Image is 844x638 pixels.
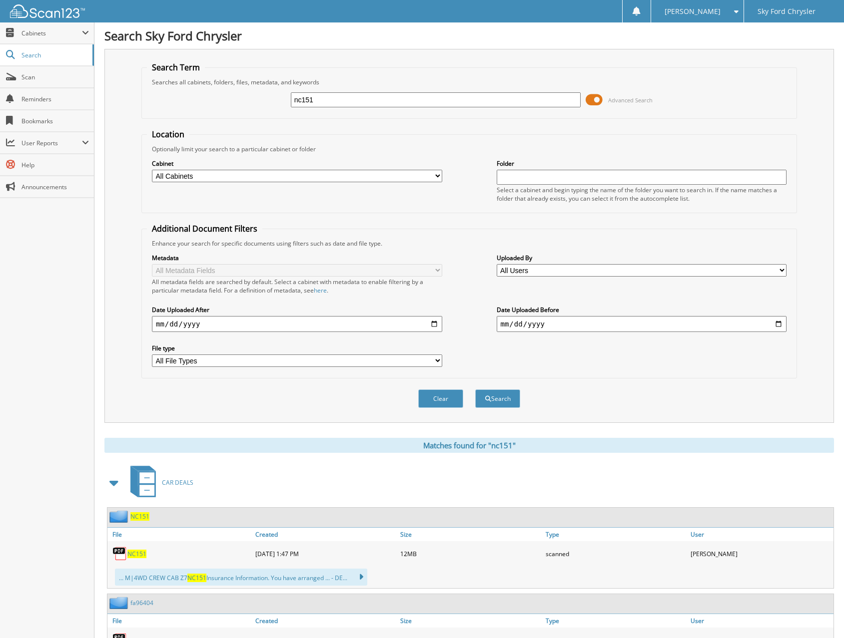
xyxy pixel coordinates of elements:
div: Enhance your search for specific documents using filters such as date and file type. [147,239,792,248]
span: Announcements [21,183,89,191]
span: User Reports [21,139,82,147]
a: User [688,528,834,541]
div: Optionally limit your search to a particular cabinet or folder [147,145,792,153]
legend: Additional Document Filters [147,223,262,234]
a: NC151 [130,512,149,521]
a: CAR DEALS [124,463,193,502]
label: Date Uploaded After [152,306,442,314]
a: Type [543,528,689,541]
button: Clear [418,389,463,408]
span: NC151 [187,574,206,582]
a: Created [253,614,398,628]
a: User [688,614,834,628]
span: [PERSON_NAME] [665,8,721,14]
span: Advanced Search [608,96,653,104]
h1: Search Sky Ford Chrysler [104,27,834,44]
a: Size [398,528,543,541]
span: Help [21,161,89,169]
div: [DATE] 1:47 PM [253,544,398,564]
span: Scan [21,73,89,81]
img: scan123-logo-white.svg [10,4,85,18]
label: Date Uploaded Before [497,306,787,314]
div: 12MB [398,544,543,564]
div: Select a cabinet and begin typing the name of the folder you want to search in. If the name match... [497,186,787,203]
label: Cabinet [152,159,442,168]
span: Search [21,51,87,59]
div: [PERSON_NAME] [688,544,834,564]
span: Cabinets [21,29,82,37]
div: All metadata fields are searched by default. Select a cabinet with metadata to enable filtering b... [152,278,442,295]
label: Folder [497,159,787,168]
span: Bookmarks [21,117,89,125]
a: Size [398,614,543,628]
span: Reminders [21,95,89,103]
label: File type [152,344,442,352]
input: end [497,316,787,332]
a: Type [543,614,689,628]
a: NC151 [127,550,146,558]
label: Uploaded By [497,254,787,262]
a: File [107,528,253,541]
input: start [152,316,442,332]
a: fa96404 [130,599,153,607]
div: Matches found for "nc151" [104,438,834,453]
button: Search [475,389,520,408]
a: File [107,614,253,628]
legend: Search Term [147,62,205,73]
div: Searches all cabinets, folders, files, metadata, and keywords [147,78,792,86]
label: Metadata [152,254,442,262]
a: Created [253,528,398,541]
img: folder2.png [109,510,130,523]
a: here [314,286,327,295]
span: Sky Ford Chrysler [758,8,816,14]
img: PDF.png [112,546,127,561]
div: ... M|4WD CREW CAB Z7 Insurance Information. You have arranged ... - DE... [115,569,367,586]
img: folder2.png [109,597,130,609]
span: CAR DEALS [162,478,193,487]
div: scanned [543,544,689,564]
legend: Location [147,129,189,140]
